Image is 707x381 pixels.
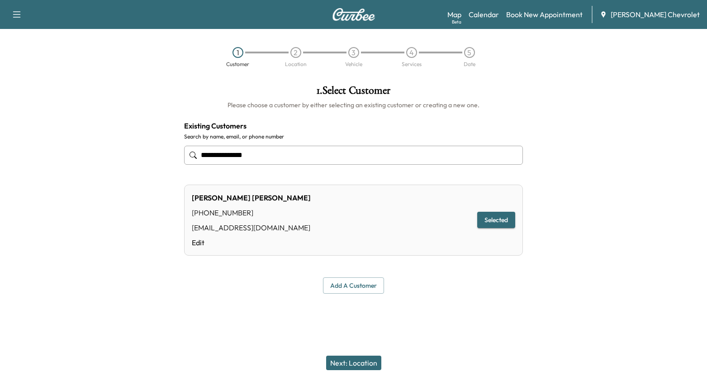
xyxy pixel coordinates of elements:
a: Book New Appointment [506,9,583,20]
div: 4 [406,47,417,58]
h1: 1 . Select Customer [184,85,523,100]
button: Add a customer [323,277,384,294]
a: Edit [192,237,311,248]
label: Search by name, email, or phone number [184,133,523,140]
div: 5 [464,47,475,58]
div: 1 [233,47,243,58]
div: Beta [452,19,461,25]
div: [EMAIL_ADDRESS][DOMAIN_NAME] [192,222,311,233]
div: Date [464,62,475,67]
button: Selected [477,212,515,229]
div: [PERSON_NAME] [PERSON_NAME] [192,192,311,203]
div: Customer [226,62,249,67]
img: Curbee Logo [332,8,375,21]
button: Next: Location [326,356,381,370]
h6: Please choose a customer by either selecting an existing customer or creating a new one. [184,100,523,110]
span: [PERSON_NAME] Chevrolet [611,9,700,20]
div: Vehicle [345,62,362,67]
div: [PHONE_NUMBER] [192,207,311,218]
div: Location [285,62,307,67]
h4: Existing Customers [184,120,523,131]
div: 3 [348,47,359,58]
div: 2 [290,47,301,58]
a: MapBeta [447,9,461,20]
a: Calendar [469,9,499,20]
div: Services [402,62,422,67]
